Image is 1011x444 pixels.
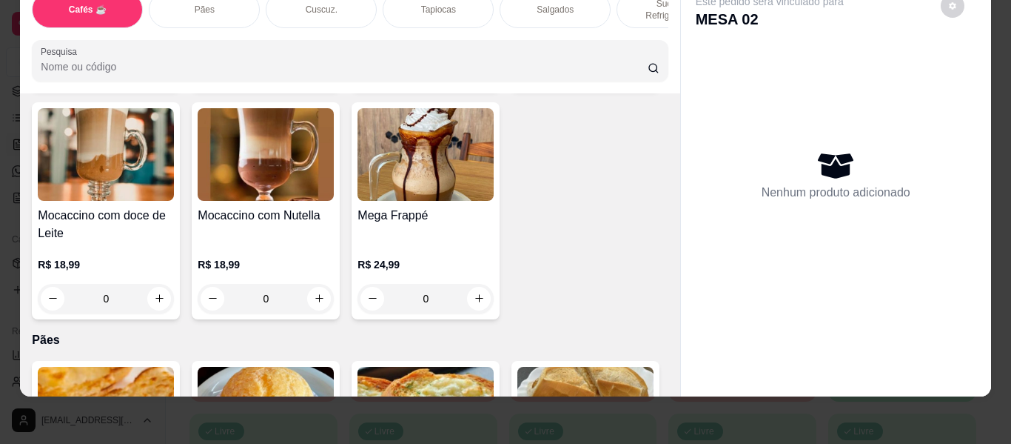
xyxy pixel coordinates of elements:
img: product-image [198,108,334,201]
h4: Mocaccino com doce de Leite [38,207,174,242]
p: Salgados [537,4,574,16]
label: Pesquisa [41,45,82,58]
button: decrease-product-quantity [360,287,384,311]
h4: Mega Frappé [357,207,494,225]
button: decrease-product-quantity [41,287,64,311]
p: Pães [195,4,215,16]
input: Pesquisa [41,59,648,74]
p: Pães [32,331,668,349]
p: Tapiocas [421,4,456,16]
button: increase-product-quantity [307,287,331,311]
button: increase-product-quantity [467,287,491,311]
p: R$ 24,99 [357,257,494,272]
img: product-image [38,108,174,201]
h4: Mocaccino com Nutella [198,207,334,225]
p: Nenhum produto adicionado [762,184,910,202]
img: product-image [357,108,494,201]
p: R$ 18,99 [198,257,334,272]
p: Cafés ☕ [69,4,107,16]
button: decrease-product-quantity [201,287,224,311]
button: increase-product-quantity [147,287,171,311]
p: MESA 02 [696,9,844,30]
p: R$ 18,99 [38,257,174,272]
p: Cuscuz. [306,4,337,16]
